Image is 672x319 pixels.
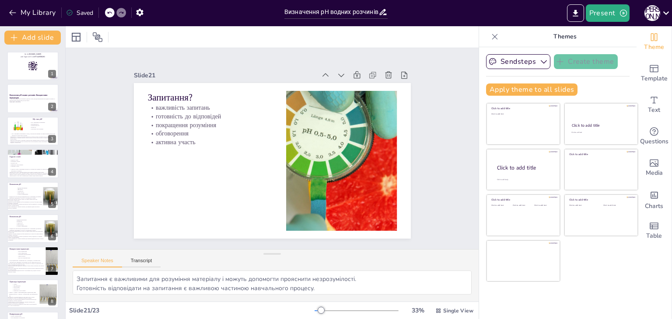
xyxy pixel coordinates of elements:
[8,199,42,201] p: Використання pH-метрів забезпечує точність, але вимагає певних навичок для налаштування та викори...
[10,53,56,55] p: Go to
[8,268,45,270] p: Зміна кольору індикаторів є ключовим аспектом, що дозволяє візуально оцінювати кислотність або лу...
[147,129,272,138] p: обговорення
[10,166,56,167] p: значення в хімії
[8,263,45,266] p: Існує багато різних типів індикаторів, кожен з яких має свої особливості та діапазони рН, що роби...
[10,215,33,218] p: Визначення рН
[497,178,552,180] div: Click to add body
[8,204,42,206] p: Вибір методу визначення рН залежить від конкретних потреб дослідження, що є важливим аспектом у н...
[443,307,473,314] span: Single View
[8,270,45,273] p: Простота використання індикаторів робить їх популярними серед студентів і вчителів у навчальних з...
[7,279,59,308] div: 8
[16,188,39,190] p: pH-метри
[16,190,39,192] p: індикатори
[8,228,43,231] p: Знання про різні методи визначення рН є важливим для вибору найбільш підходящого способу в конкре...
[486,83,577,96] button: Apply theme to all slides
[10,163,56,164] p: вплив на рН
[7,117,59,146] div: https://cdn.sendsteps.com/images/slides/2025_09_09_04_28-MRv21aNMahlB116j.jpegЩо таке рН?рН є важ...
[4,31,61,45] button: Add slide
[644,4,660,22] button: П [PERSON_NAME]
[147,104,272,112] p: важливість запитань
[147,91,272,104] p: Запитання?
[122,258,161,267] button: Transcript
[48,70,56,78] div: 1
[10,161,56,163] p: взаємодія з водою
[571,132,630,134] div: Click to add text
[33,118,56,121] p: Що таке рН?
[491,205,511,207] div: Click to add text
[10,164,56,166] p: практичне застосування
[17,251,51,253] p: роль індикаторів
[16,219,39,221] p: методи визначення
[637,121,672,152] div: Get real-time input from your audience
[7,84,59,113] div: https://cdn.sendsteps.com/images/logo/sendsteps_logo_white.pnghttps://cdn.sendsteps.com/images/lo...
[10,133,56,136] p: рН є важливим показником в науці, оскільки він впливає на хімічні реакції, біологічні процеси та ...
[10,313,56,316] p: Вимірювання рН
[644,5,660,21] div: П [PERSON_NAME]
[10,173,56,174] p: Вплив гідролізу на рН розчину є важливим аспектом, оскільки він може змінювати його властивості т...
[69,306,315,315] div: Slide 21 / 23
[16,225,39,227] p: точність вимірювань
[16,192,39,194] p: вибір методу
[147,112,272,121] p: готовність до відповідей
[7,182,59,211] div: https://cdn.sendsteps.com/images/slides/2025_09_09_04_28-lKt5j0iI-zofmAQ_.jpegВизначення рНметоди...
[572,123,630,128] div: Click to add title
[603,205,631,207] div: Click to add text
[486,54,550,69] button: Sendsteps
[10,94,48,99] strong: Визначення рН водних розчинів: Використання індикаторів
[497,164,553,171] div: Click to add title
[147,121,272,129] p: покращення розуміння
[407,306,428,315] div: 33 %
[16,224,39,225] p: вибір методу
[7,6,59,20] button: My Library
[17,256,51,257] p: зміна кольору
[16,221,39,222] p: pH-метри
[10,98,56,101] p: У цій презентації ми розглянемо гідроліз солей, методи визначення рН водних розчинів та використа...
[10,137,56,140] p: Нейтральний рН є важливим поняттям, оскільки він вказує на баланс між кислотами та основами, що м...
[92,32,103,42] span: Position
[637,184,672,215] div: Add charts and graphs
[637,89,672,121] div: Add text boxes
[8,266,45,268] p: Практичне використання індикаторів є важливим у багатьох сферах, включаючи освіту, науку та проми...
[8,236,43,239] p: Вибір методу визначення рН залежить від конкретних потреб дослідження, що є важливим аспектом у н...
[48,298,56,305] div: 8
[646,231,662,241] span: Table
[48,168,56,176] div: 4
[10,136,56,137] p: Визначення рН є основою для розуміння кислотності та лужності розчину, що впливає на його властив...
[10,156,56,159] p: Гідроліз солей
[8,238,43,241] p: Точність вимірювань рН є критично важливою для отримання надійних результатів у наукових дослідже...
[48,200,56,208] div: 5
[8,231,43,234] p: Використання pH-метрів забезпечує точність, але вимагає певних навичок для налаштування та викори...
[513,205,532,207] div: Click to add text
[66,9,93,17] div: Saved
[644,42,664,52] span: Theme
[30,128,53,130] p: практичне застосування
[646,168,663,178] span: Media
[10,183,33,186] p: Визначення рН
[534,205,554,207] div: Click to add text
[586,4,630,22] button: Present
[7,214,59,243] div: https://cdn.sendsteps.com/images/slides/2025_09_09_04_28-lKt5j0iI-zofmAQ_.jpegВизначення рНметоди...
[30,126,53,128] p: вплив рН
[134,71,316,80] div: Slide 21
[8,301,39,304] p: Розуміння діапазону рН кожного індикатора є критично важливим для їх правильного використання у в...
[48,232,56,240] div: 6
[8,260,45,263] p: Роль індикаторів у визначенні рН є важливою, оскільки вони забезпечують швидкий і візуальний спос...
[10,316,56,317] p: процес вимірювання
[30,121,53,123] p: рН є важливим показником
[637,26,672,58] div: Change the overall theme
[10,169,56,172] p: Гідроліз солей є важливим процесом, оскільки він впливає на хімічні реакції та властивості розчинів.
[10,317,56,319] p: спостереження за кольором
[10,281,30,283] p: Приклади індикаторів
[641,74,668,83] span: Template
[12,283,33,285] p: лакмус
[8,233,43,236] p: Індикатори є простим і швидким способом визначення рН, але можуть бути менш точними в порівнянні ...
[569,153,632,156] div: Click to add title
[648,105,660,115] span: Text
[12,290,33,291] p: практичне застосування
[10,175,56,177] p: Значення гідролізу солей в хімії є критичним для розуміння складних хімічних процесів.
[502,26,628,47] p: Themes
[554,54,618,69] button: Create theme
[30,123,53,125] p: визначення рН
[16,193,39,195] p: точність вимірювань
[7,149,59,178] div: https://cdn.sendsteps.com/images/slides/2025_09_09_04_28-BiLrnLcrCtN5UmBN.jpegГідроліз солейгідро...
